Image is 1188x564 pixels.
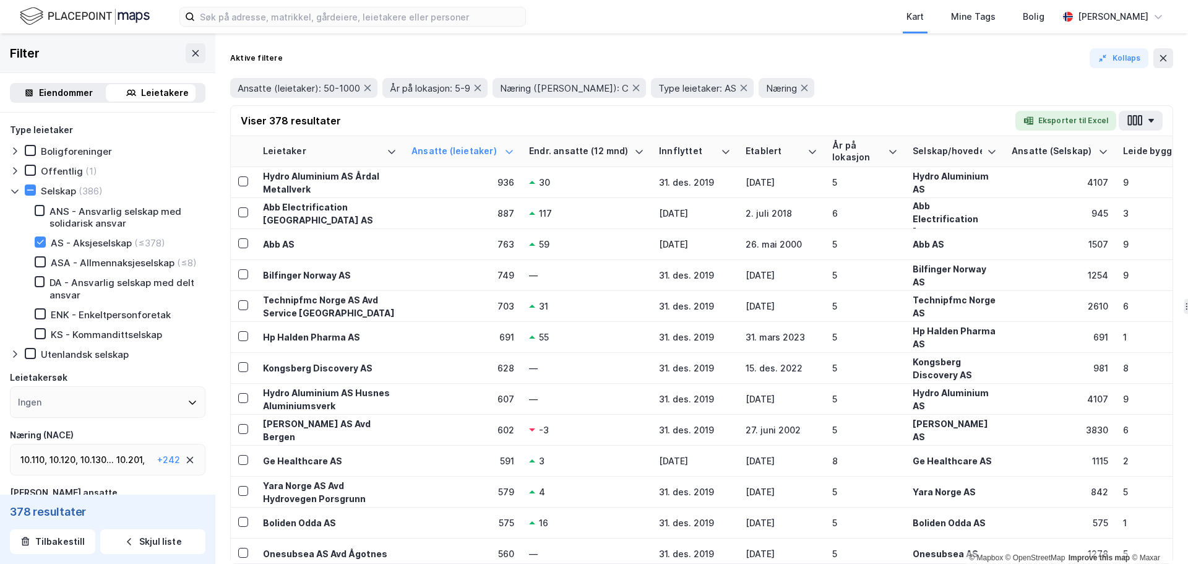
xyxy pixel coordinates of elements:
[659,393,731,406] div: 31. des. 2019
[263,516,397,529] div: Boliden Odda AS
[49,206,205,229] div: ANS - Ansvarlig selskap med solidarisk ansvar
[41,185,76,197] div: Selskap
[411,547,514,560] div: 560
[659,145,716,157] div: Innflyttet
[10,485,118,500] div: [PERSON_NAME] ansatte
[10,529,95,554] button: Tilbakestill
[746,516,817,529] div: [DATE]
[539,300,548,313] div: 31
[263,417,397,443] div: [PERSON_NAME] AS Avd Bergen
[913,386,997,412] div: Hydro Aluminium AS
[51,309,171,321] div: ENK - Enkeltpersonforetak
[263,479,397,505] div: Yara Norge AS Avd Hydrovegen Porsgrunn
[116,453,145,467] div: 10.201 ,
[659,300,731,313] div: 31. des. 2019
[411,269,514,282] div: 749
[263,145,382,157] div: Leietaker
[411,393,514,406] div: 607
[1012,362,1108,375] div: 981
[1012,300,1108,313] div: 2610
[1012,331,1108,344] div: 691
[659,516,731,529] div: 31. des. 2019
[80,453,114,467] div: 10.130 ...
[913,516,997,529] div: Boliden Odda AS
[18,395,41,410] div: Ingen
[913,454,997,467] div: Ge Healthcare AS
[49,277,205,300] div: DA - Ansvarlig selskap med delt ansvar
[832,454,898,467] div: 8
[41,145,112,157] div: Boligforeninger
[832,547,898,560] div: 5
[411,207,514,220] div: 887
[263,362,397,375] div: Kongsberg Discovery AS
[766,82,797,94] span: Næring
[411,516,514,529] div: 575
[529,269,644,282] div: —
[134,237,165,249] div: (≤378)
[746,454,817,467] div: [DATE]
[20,453,47,467] div: 10.110 ,
[263,269,397,282] div: Bilfinger Norway AS
[411,300,514,313] div: 703
[913,485,997,498] div: Yara Norge AS
[263,454,397,467] div: Ge Healthcare AS
[746,362,817,375] div: 15. des. 2022
[1012,269,1108,282] div: 1254
[500,82,629,94] span: Næring ([PERSON_NAME]): C
[195,7,525,26] input: Søk på adresse, matrikkel, gårdeiere, leietakere eller personer
[10,43,40,63] div: Filter
[832,393,898,406] div: 5
[390,82,470,94] span: År på lokasjon: 5-9
[832,331,898,344] div: 5
[411,331,514,344] div: 691
[746,207,817,220] div: 2. juli 2018
[1012,423,1108,436] div: 3830
[913,293,997,319] div: Technipfmc Norge AS
[659,238,731,251] div: [DATE]
[51,237,132,249] div: AS - Aksjeselskap
[10,505,205,519] div: 378 resultater
[141,85,189,100] div: Leietakere
[539,516,548,529] div: 16
[539,176,550,189] div: 30
[539,423,549,436] div: -3
[263,201,397,227] div: Abb Electrification [GEOGRAPHIC_DATA] AS
[1012,516,1108,529] div: 575
[51,329,162,341] div: KS - Kommandittselskap
[659,454,731,467] div: [DATE]
[913,324,997,350] div: Hp Halden Pharma AS
[51,257,174,269] div: ASA - Allmennaksjeselskap
[832,238,898,251] div: 5
[832,362,898,375] div: 5
[1012,176,1108,189] div: 4107
[39,85,93,100] div: Eiendommer
[539,207,552,220] div: 117
[659,485,731,498] div: 31. des. 2019
[529,362,644,375] div: —
[658,82,736,94] span: Type leietaker: AS
[746,547,817,560] div: [DATE]
[529,145,629,157] div: Endr. ansatte (12 mnd)
[411,176,514,189] div: 936
[906,9,924,24] div: Kart
[832,485,898,498] div: 5
[100,529,205,554] button: Skjul liste
[411,454,514,467] div: 591
[1012,207,1108,220] div: 945
[157,453,180,467] div: + 242
[263,238,397,251] div: Abb AS
[746,393,817,406] div: [DATE]
[529,547,644,560] div: —
[49,453,78,467] div: 10.120 ,
[832,516,898,529] div: 5
[913,547,997,560] div: Onesubsea AS
[832,423,898,436] div: 5
[746,423,817,436] div: 27. juni 2002
[1005,553,1065,562] a: OpenStreetMap
[263,170,397,196] div: Hydro Aluminium AS Årdal Metallverk
[411,238,514,251] div: 763
[832,300,898,313] div: 5
[1078,9,1148,24] div: [PERSON_NAME]
[832,269,898,282] div: 5
[10,370,67,385] div: Leietakersøk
